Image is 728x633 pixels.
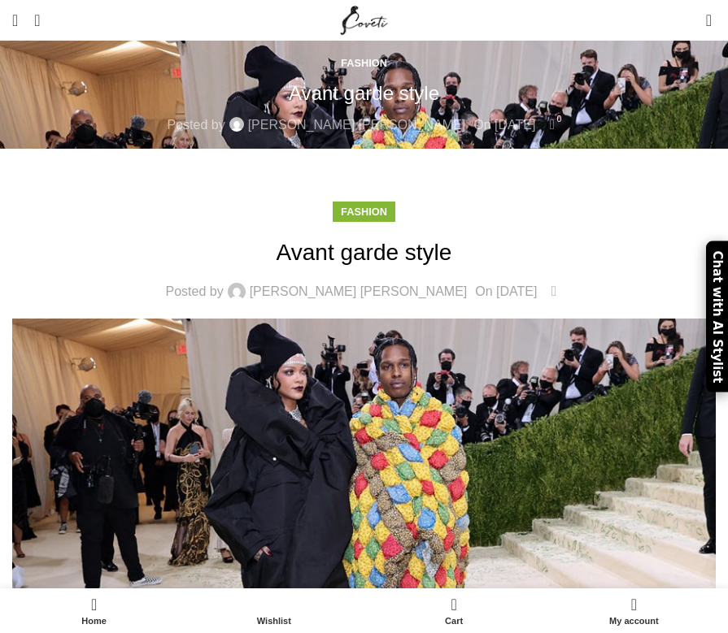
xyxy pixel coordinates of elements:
a: 0 [545,280,562,301]
a: Site logo [337,12,391,26]
span: Home [12,616,176,626]
a: [PERSON_NAME] [PERSON_NAME] [250,285,468,298]
h1: Avant garde style [12,236,716,268]
a: Fashion [341,57,387,69]
a: [PERSON_NAME] [PERSON_NAME] [248,115,466,136]
span: Posted by [167,115,225,136]
div: My Wishlist [682,4,698,37]
div: My wishlist [184,592,364,629]
time: On [DATE] [473,118,535,132]
a: Fashion [341,206,387,218]
span: Cart [373,616,536,626]
a: Open mobile menu [4,4,26,37]
a: 0 Cart [364,592,544,629]
span: Wishlist [192,616,355,626]
h1: Avant garde style [289,82,439,106]
a: My account [544,592,724,629]
a: Wishlist [184,592,364,629]
div: My cart [364,592,544,629]
span: 0 [707,8,719,20]
span: My account [552,616,716,626]
a: Search [26,4,48,37]
time: On [DATE] [475,284,537,298]
img: author-avatar [229,117,244,132]
span: 0 [452,592,464,605]
a: Home [4,592,184,629]
a: 0 [698,4,720,37]
span: Posted by [165,285,223,298]
img: author-avatar [228,283,246,301]
span: 0 [553,113,565,125]
span: 0 [555,280,567,292]
a: 0 [543,114,560,135]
